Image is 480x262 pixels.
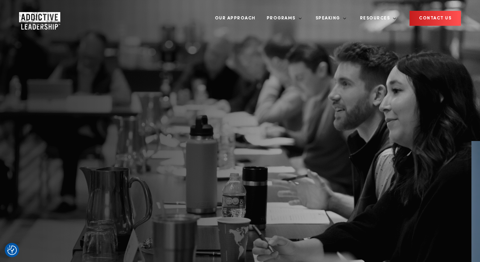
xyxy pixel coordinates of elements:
[7,245,17,255] button: Consent Preferences
[7,245,17,255] img: Revisit consent button
[210,6,260,30] a: Our Approach
[410,11,461,26] a: CONTACT US
[262,6,302,30] a: Programs
[355,6,397,30] a: Resources
[19,12,57,25] a: Home
[311,6,346,30] a: Speaking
